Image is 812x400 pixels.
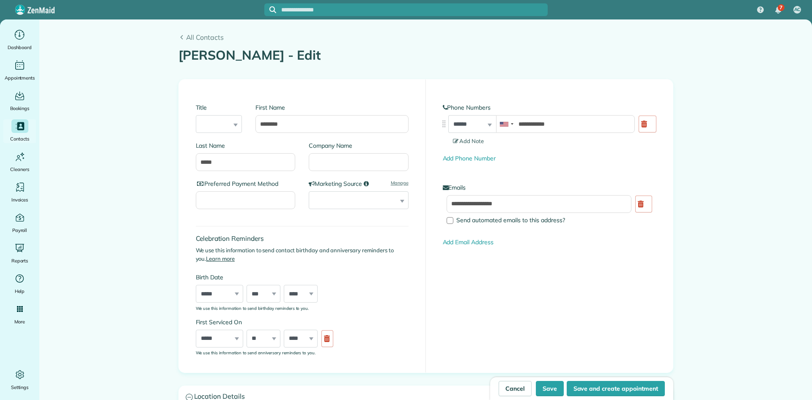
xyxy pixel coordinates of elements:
[3,180,36,204] a: Invoices
[186,32,673,42] span: All Contacts
[3,368,36,392] a: Settings
[11,196,28,204] span: Invoices
[3,211,36,234] a: Payroll
[443,103,656,112] label: Phone Numbers
[178,48,673,62] h1: [PERSON_NAME] - Edit
[443,183,656,192] label: Emails
[15,287,25,295] span: Help
[206,255,235,262] a: Learn more
[497,116,516,132] div: United States: +1
[794,6,801,13] span: AC
[196,318,337,326] label: First Serviced On
[11,383,29,392] span: Settings
[3,28,36,52] a: Dashboard
[3,241,36,265] a: Reports
[196,350,316,355] sub: We use this information to send anniversary reminders to you.
[264,6,276,13] button: Focus search
[196,273,337,281] label: Birth Date
[196,235,409,242] h4: Celebration Reminders
[196,103,242,112] label: Title
[3,150,36,174] a: Cleaners
[779,4,782,11] span: 7
[309,141,409,150] label: Company Name
[3,272,36,295] a: Help
[5,74,35,82] span: Appointments
[10,135,29,143] span: Contacts
[196,179,296,188] label: Preferred Payment Method
[443,154,496,162] a: Add Phone Number
[196,246,409,263] p: We use this information to send contact birthday and anniversary reminders to you.
[269,6,276,13] svg: Focus search
[3,119,36,143] a: Contacts
[255,103,408,112] label: First Name
[453,138,484,144] span: Add Note
[3,89,36,113] a: Bookings
[536,381,564,396] button: Save
[12,226,27,234] span: Payroll
[456,216,565,224] span: Send automated emails to this address?
[769,1,787,19] div: 7 unread notifications
[391,179,409,187] a: Manage
[196,306,309,311] sub: We use this information to send birthday reminders to you.
[499,381,532,396] a: Cancel
[567,381,665,396] button: Save and create appointment
[8,43,32,52] span: Dashboard
[178,32,673,42] a: All Contacts
[14,317,25,326] span: More
[10,165,29,174] span: Cleaners
[10,104,30,113] span: Bookings
[439,119,448,128] img: drag_indicator-119b368615184ecde3eda3c64c821f6cf29d3e2b97b89ee44bc31753036683e5.png
[3,58,36,82] a: Appointments
[11,257,28,265] span: Reports
[309,179,409,188] label: Marketing Source
[196,141,296,150] label: Last Name
[443,238,494,246] a: Add Email Address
